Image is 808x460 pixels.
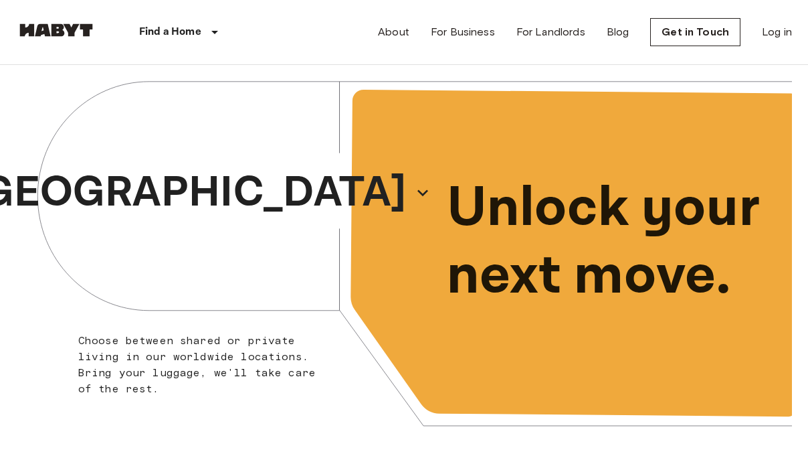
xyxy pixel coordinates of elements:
a: For Landlords [516,24,585,40]
a: Log in [762,24,792,40]
a: For Business [431,24,495,40]
a: About [378,24,409,40]
a: Blog [607,24,629,40]
a: Get in Touch [650,18,740,46]
p: Unlock your next move. [447,175,771,310]
img: Habyt [16,23,96,37]
p: Choose between shared or private living in our worldwide locations. Bring your luggage, we'll tak... [78,333,334,397]
p: Find a Home [139,24,201,40]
